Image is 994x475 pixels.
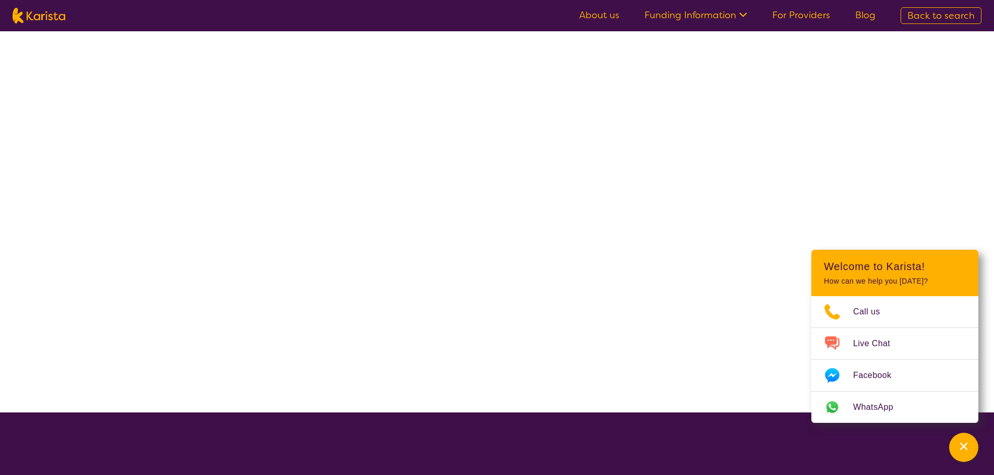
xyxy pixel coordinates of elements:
[853,368,904,383] span: Facebook
[855,9,876,21] a: Blog
[772,9,830,21] a: For Providers
[949,433,978,462] button: Channel Menu
[811,296,978,423] ul: Choose channel
[644,9,747,21] a: Funding Information
[824,277,966,286] p: How can we help you [DATE]?
[853,336,903,351] span: Live Chat
[13,8,65,23] img: Karista logo
[853,399,906,415] span: WhatsApp
[824,260,966,273] h2: Welcome to Karista!
[907,9,975,22] span: Back to search
[811,250,978,423] div: Channel Menu
[579,9,619,21] a: About us
[811,392,978,423] a: Web link opens in a new tab.
[901,7,981,24] a: Back to search
[853,304,893,320] span: Call us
